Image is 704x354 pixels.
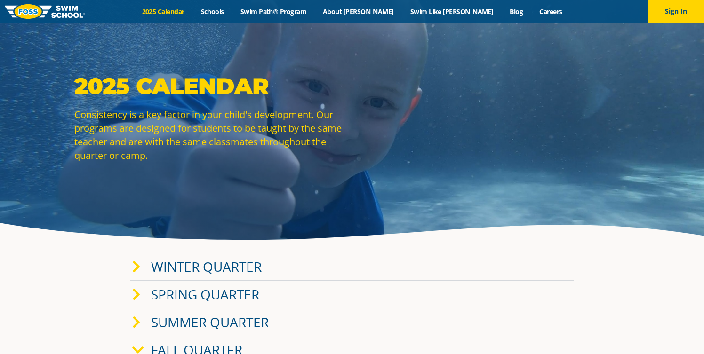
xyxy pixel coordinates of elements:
[74,72,269,100] strong: 2025 Calendar
[151,285,259,303] a: Spring Quarter
[151,258,262,275] a: Winter Quarter
[502,7,531,16] a: Blog
[232,7,314,16] a: Swim Path® Program
[134,7,192,16] a: 2025 Calendar
[315,7,402,16] a: About [PERSON_NAME]
[74,108,347,162] p: Consistency is a key factor in your child's development. Our programs are designed for students t...
[402,7,502,16] a: Swim Like [PERSON_NAME]
[151,313,269,331] a: Summer Quarter
[192,7,232,16] a: Schools
[5,4,85,19] img: FOSS Swim School Logo
[531,7,570,16] a: Careers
